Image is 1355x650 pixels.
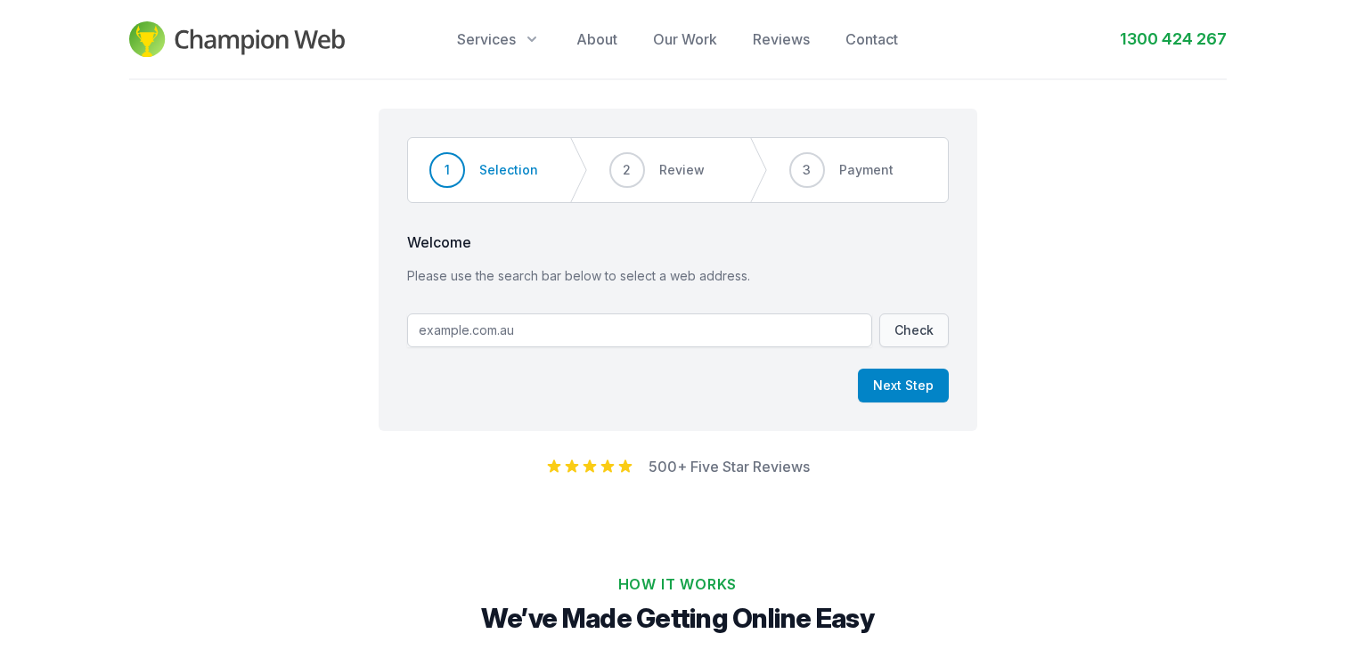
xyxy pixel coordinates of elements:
span: Services [457,28,516,50]
p: We’ve Made Getting Online Easy [136,602,1220,634]
a: About [576,28,617,50]
img: Champion Web [129,21,346,57]
a: 1300 424 267 [1120,27,1227,52]
button: Check [879,313,949,347]
p: Please use the search bar below to select a web address. [407,267,949,285]
a: Reviews [753,28,810,50]
button: Next Step [858,369,949,402]
a: 500+ Five Star Reviews [649,458,810,475]
span: Review [659,161,705,179]
a: Our Work [653,28,717,50]
h2: How It Works [136,573,1220,595]
span: Payment [839,161,894,179]
span: Welcome [407,232,949,253]
a: Contact [845,28,898,50]
span: Selection [479,161,538,179]
span: 3 [803,161,811,179]
span: 1 [445,161,450,179]
span: 2 [623,161,631,179]
nav: Progress [407,137,949,203]
button: Services [457,28,541,50]
input: example.com.au [407,313,872,347]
